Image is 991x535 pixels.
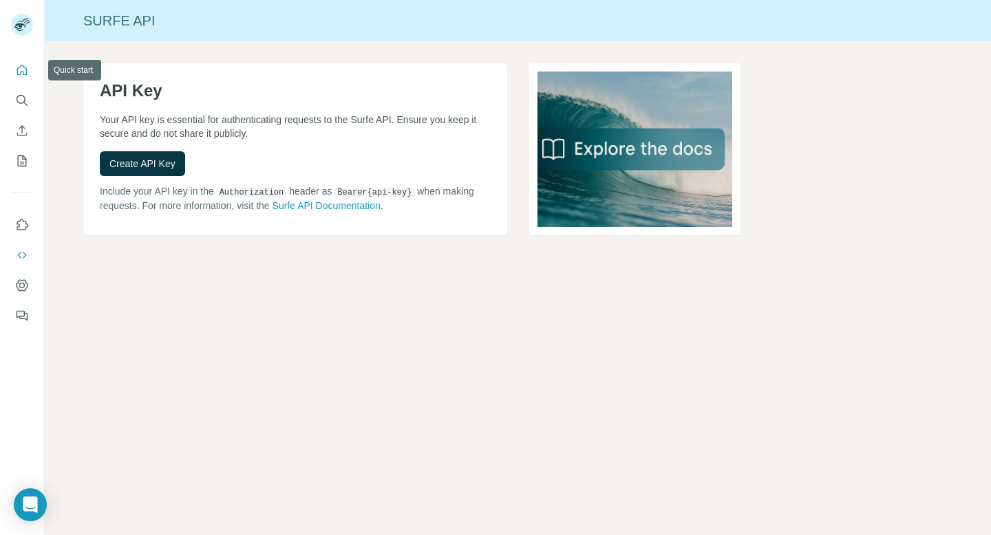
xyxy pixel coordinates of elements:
[14,488,47,521] div: Open Intercom Messenger
[100,113,491,140] p: Your API key is essential for authenticating requests to the Surfe API. Ensure you keep it secure...
[11,303,33,328] button: Feedback
[100,80,491,102] h1: API Key
[45,11,991,30] div: Surfe API
[100,151,185,176] button: Create API Key
[11,149,33,173] button: My lists
[217,188,287,197] code: Authorization
[11,273,33,298] button: Dashboard
[11,212,33,237] button: Use Surfe on LinkedIn
[11,243,33,267] button: Use Surfe API
[11,118,33,143] button: Enrich CSV
[11,58,33,83] button: Quick start
[100,184,491,212] p: Include your API key in the header as when making requests. For more information, visit the .
[273,200,381,211] a: Surfe API Documentation
[11,88,33,113] button: Search
[334,188,414,197] code: Bearer {api-key}
[109,157,175,171] span: Create API Key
